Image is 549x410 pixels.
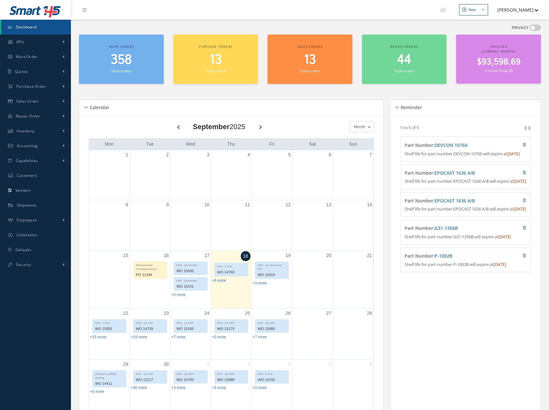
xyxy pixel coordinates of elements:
[211,251,251,309] td: September 18, 2025
[17,217,37,223] span: Employees
[93,320,126,325] div: EDD - P & M
[206,150,211,159] a: September 3, 2025
[251,308,292,359] td: September 26, 2025
[251,150,292,200] td: September 5, 2025
[203,200,211,210] a: September 10, 2025
[17,143,38,149] span: Accounting
[111,68,131,73] small: Total orders
[362,35,447,84] a: Repair orders 44 Total orders
[89,200,130,251] td: September 8, 2025
[174,262,207,267] div: EDD - Quarantine
[16,113,40,119] span: Repair Order
[328,150,333,159] a: September 6, 2025
[268,35,352,84] a: Sales orders 13 Total orders
[507,151,520,157] span: [DATE]
[253,385,267,390] a: Show 3 more events
[103,140,115,148] a: Monday
[435,142,467,148] a: DEVCON 10760
[246,150,251,159] a: September 4, 2025
[17,202,37,208] span: Shipments
[333,308,373,359] td: September 28, 2025
[399,103,422,110] h5: Reminder
[328,360,333,369] a: October 4, 2025
[170,150,211,200] td: September 3, 2025
[162,309,170,318] a: September 23, 2025
[165,200,170,210] a: September 9, 2025
[1,20,71,35] a: Dashboard
[172,385,186,390] a: Show 3 more events
[292,251,333,309] td: September 20, 2025
[17,173,37,178] span: Customers
[253,335,267,339] a: Show 7 more events
[435,170,475,176] a: EPOCAST 1636 A/B
[255,325,289,333] div: WO 15080
[130,200,170,251] td: September 9, 2025
[304,51,316,69] span: 13
[211,150,251,200] td: September 4, 2025
[174,371,207,376] div: EDD - QC ARF
[174,320,207,325] div: EDD - QC ARF
[246,360,251,369] a: October 2, 2025
[255,320,289,325] div: EDD - QC ARF
[435,225,458,231] a: G31-1356B
[16,84,46,89] span: Purchase Order
[433,253,452,259] span: :
[300,68,320,73] small: Total orders
[292,308,333,359] td: September 27, 2025
[174,267,207,275] div: WO 15030
[253,281,267,285] a: Show 3 more events
[433,198,475,204] span: :
[211,200,251,251] td: September 11, 2025
[255,376,289,384] div: WO 14192
[16,39,24,45] span: KPIs
[199,44,232,49] span: Purchase orders
[15,69,28,74] span: Quotes
[133,262,167,271] div: Required Date - Partially/Received
[174,376,207,384] div: WO 14700
[405,234,526,240] p: Shelf life for part number G31-1356B will expire at
[405,253,494,259] h4: Part Number
[284,309,292,318] a: September 26, 2025
[284,200,292,210] a: September 12, 2025
[352,124,365,130] span: Month
[93,371,126,380] div: [PERSON_NAME] Quoting
[185,140,197,148] a: Wednesday
[90,335,106,339] a: Show 15 more events
[477,56,521,68] span: $93,598.69
[131,335,147,339] a: Show 19 more events
[287,360,292,369] a: October 3, 2025
[366,251,373,260] a: September 21, 2025
[16,98,39,104] span: Sales Order
[333,251,373,309] td: September 21, 2025
[348,140,358,148] a: Sunday
[203,251,211,260] a: September 17, 2025
[206,360,211,369] a: October 1, 2025
[172,335,186,339] a: Show 7 more events
[366,309,373,318] a: September 28, 2025
[16,24,37,30] span: Dashboard
[215,376,248,384] div: WO 15088
[498,234,511,240] span: [DATE]
[292,200,333,251] td: September 13, 2025
[368,150,373,159] a: September 7, 2025
[456,35,541,84] a: Invoiced (Current Month) $93,598.69 Invoices Total: 35
[145,140,155,148] a: Tuesday
[122,251,130,260] a: September 15, 2025
[206,68,226,73] small: Total orders
[433,142,467,148] span: :
[244,200,251,210] a: September 11, 2025
[325,309,333,318] a: September 27, 2025
[109,44,134,49] span: Work orders
[366,200,373,210] a: September 14, 2025
[405,151,526,157] p: Shelf life for part number DEVCON 10760 will expire at
[130,251,170,309] td: September 16, 2025
[89,308,130,359] td: September 22, 2025
[17,128,34,134] span: Inventory
[15,247,31,252] span: Defaults
[133,376,167,384] div: WO 12117
[251,200,292,251] td: September 12, 2025
[170,251,211,309] td: September 17, 2025
[491,4,538,16] button: [PERSON_NAME]
[89,251,130,309] td: September 15, 2025
[193,123,230,131] b: September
